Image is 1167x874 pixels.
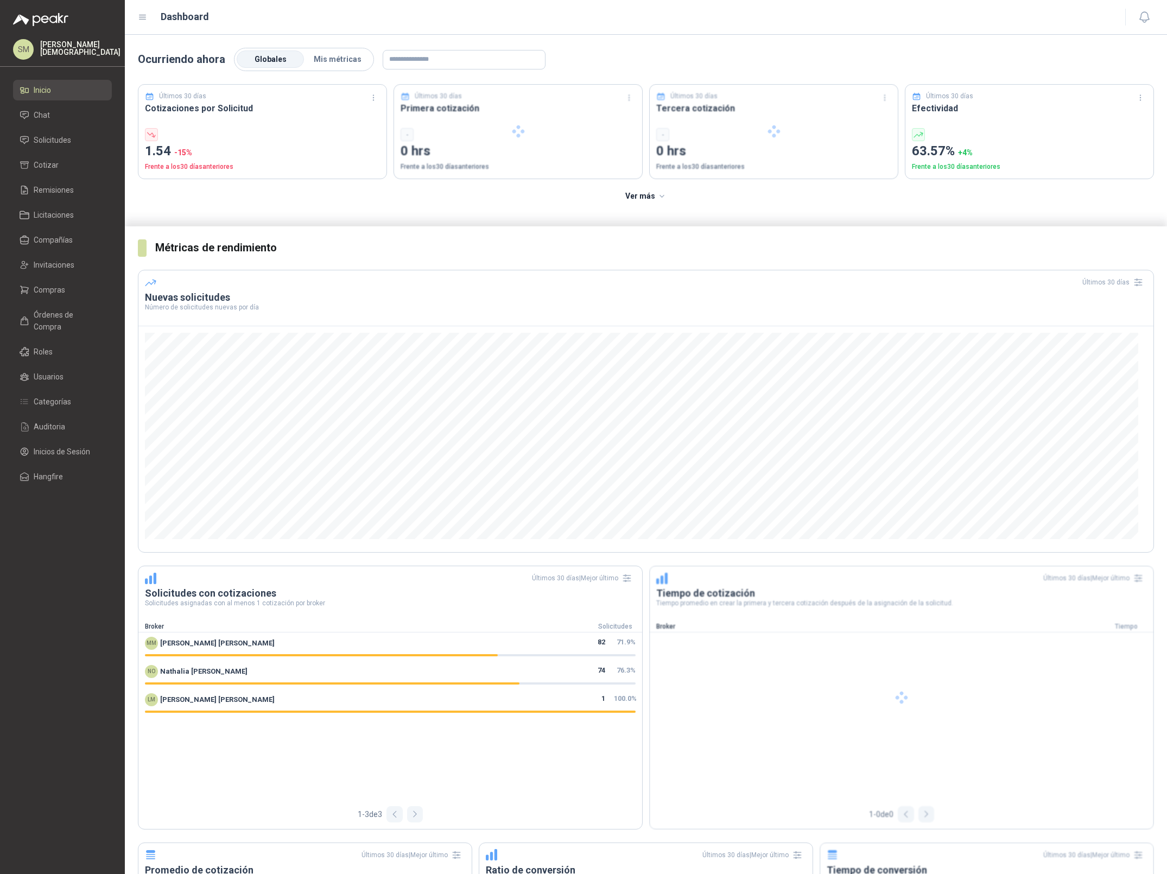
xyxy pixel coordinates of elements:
p: Solicitudes asignadas con al menos 1 cotización por broker [145,600,636,606]
span: 1 - 3 de 3 [358,808,382,820]
p: 63.57% [912,141,1147,162]
span: Nathalia [PERSON_NAME] [160,666,248,677]
p: Últimos 30 días [159,91,206,102]
a: Auditoria [13,416,112,437]
span: 76.3 % [617,666,636,674]
span: [PERSON_NAME] [PERSON_NAME] [160,694,275,705]
a: Hangfire [13,466,112,487]
p: [PERSON_NAME] [DEMOGRAPHIC_DATA] [40,41,120,56]
h1: Dashboard [161,9,209,24]
a: Inicio [13,80,112,100]
div: Últimos 30 días [1082,274,1147,291]
img: Logo peakr [13,13,68,26]
span: + 4 % [958,148,973,157]
div: SM [13,39,34,60]
p: Número de solicitudes nuevas por día [145,304,1147,311]
a: Licitaciones [13,205,112,225]
a: Órdenes de Compra [13,305,112,337]
span: 82 [598,637,605,650]
span: 1 [601,693,605,706]
h3: Nuevas solicitudes [145,291,1147,304]
a: Inicios de Sesión [13,441,112,462]
span: Inicio [34,84,51,96]
p: Ocurriendo ahora [138,51,225,68]
span: Mis métricas [314,55,361,64]
span: 71.9 % [617,638,636,646]
h3: Métricas de rendimiento [155,239,1154,256]
div: Solicitudes [588,622,642,632]
a: Chat [13,105,112,125]
div: Últimos 30 días | Mejor último [702,846,806,864]
span: Remisiones [34,184,74,196]
span: [PERSON_NAME] [PERSON_NAME] [160,638,275,649]
h3: Cotizaciones por Solicitud [145,102,380,115]
div: NO [145,665,158,678]
span: Auditoria [34,421,65,433]
a: Remisiones [13,180,112,200]
p: Frente a los 30 días anteriores [145,162,380,172]
span: Cotizar [34,159,59,171]
a: Solicitudes [13,130,112,150]
p: Últimos 30 días [926,91,973,102]
a: Roles [13,341,112,362]
a: Cotizar [13,155,112,175]
a: Compañías [13,230,112,250]
span: Globales [255,55,287,64]
span: -15 % [174,148,192,157]
div: Últimos 30 días | Mejor último [361,846,465,864]
a: Categorías [13,391,112,412]
div: Últimos 30 días | Mejor último [532,569,636,587]
div: Broker [138,622,588,632]
span: 100.0 % [614,694,637,702]
h3: Efectividad [912,102,1147,115]
span: Órdenes de Compra [34,309,102,333]
p: Frente a los 30 días anteriores [912,162,1147,172]
span: Inicios de Sesión [34,446,90,458]
span: 74 [598,665,605,678]
span: Solicitudes [34,134,71,146]
span: Compañías [34,234,73,246]
span: Compras [34,284,65,296]
div: LM [145,693,158,706]
a: Invitaciones [13,255,112,275]
button: Ver más [619,186,673,207]
span: Licitaciones [34,209,74,221]
span: Categorías [34,396,71,408]
span: Usuarios [34,371,64,383]
p: 1.54 [145,141,380,162]
span: Hangfire [34,471,63,483]
span: Chat [34,109,50,121]
a: Compras [13,280,112,300]
span: Invitaciones [34,259,74,271]
a: Usuarios [13,366,112,387]
h3: Solicitudes con cotizaciones [145,587,636,600]
span: Roles [34,346,53,358]
div: MM [145,637,158,650]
